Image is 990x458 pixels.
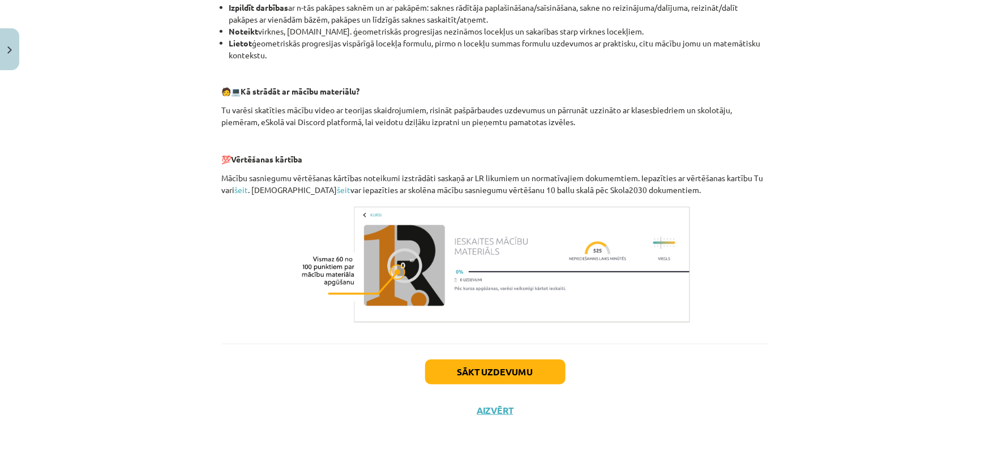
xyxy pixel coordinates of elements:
[241,86,360,96] b: Kā strādāt ar mācību materiālu?
[229,38,252,48] b: Lietot
[7,46,12,54] img: icon-close-lesson-0947bae3869378f0d4975bcd49f059093ad1ed9edebbc8119c70593378902aed.svg
[222,85,769,97] p: 🧑 💻
[337,185,351,195] a: šeit
[425,359,565,384] button: Sākt uzdevumu
[222,104,769,128] p: Tu varēsi skatīties mācību video ar teorijas skaidrojumiem, risināt pašpārbaudes uzdevumus un pār...
[229,2,289,12] b: Izpildīt darbības
[229,2,769,25] li: ar n-tās pakāpes saknēm un ar pakāpēm: saknes rādītāja paplašināšana/saīsināšana, sakne no reizin...
[229,26,259,36] b: Noteikt
[235,185,248,195] a: šeit
[229,25,769,37] li: virknes, [DOMAIN_NAME]. ģeometriskās progresijas nezināmos locekļus un sakarības starp virknes lo...
[474,405,517,416] button: Aizvērt
[222,153,769,165] p: 💯
[232,154,303,164] b: Vērtēšanas kārtība
[229,37,769,61] li: ģeometriskās progresijas vispārīgā locekļa formulu, pirmo n locekļu summas formulu uzdevumos ar p...
[222,172,769,196] p: Mācību sasniegumu vērtēšanas kārtības noteikumi izstrādāti saskaņā ar LR likumiem un normatīvajie...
